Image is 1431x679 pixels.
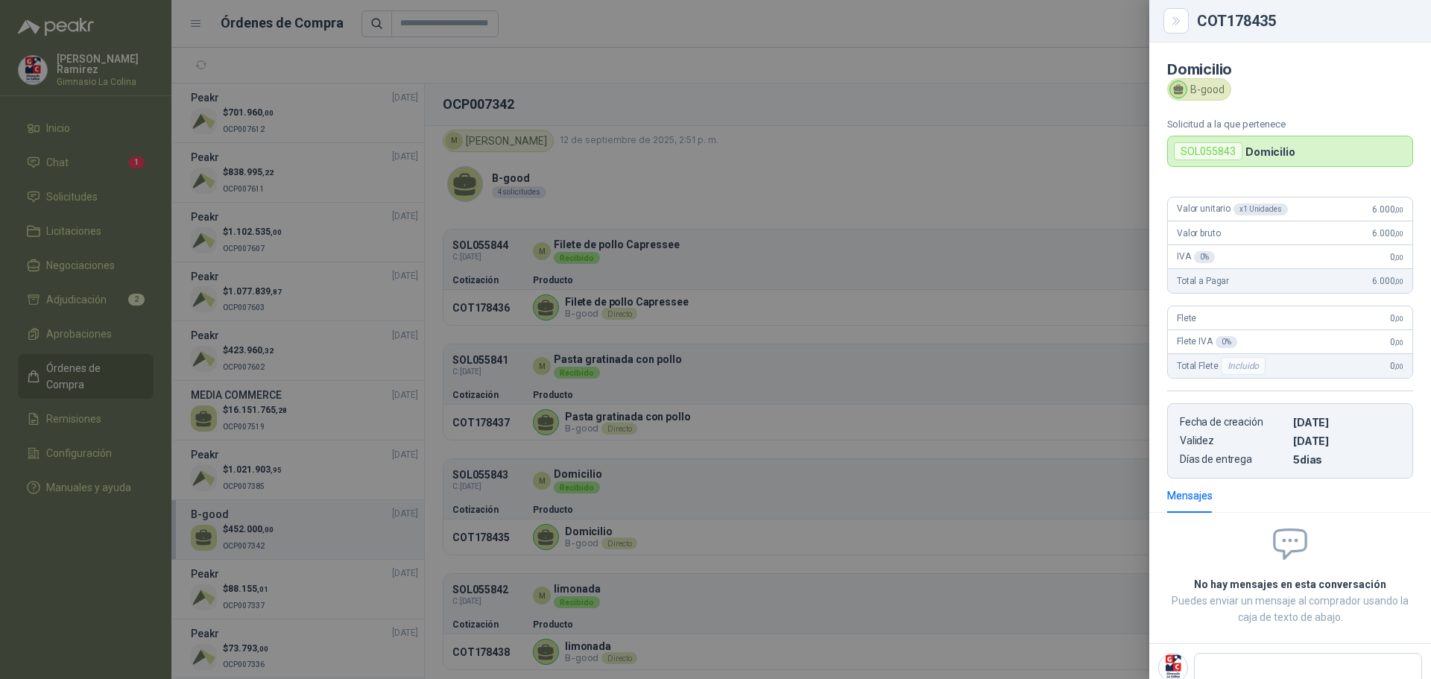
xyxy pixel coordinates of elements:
span: IVA [1177,251,1215,263]
span: Valor unitario [1177,203,1288,215]
span: Flete IVA [1177,336,1237,348]
span: ,00 [1394,230,1403,238]
div: COT178435 [1197,13,1413,28]
p: Puedes enviar un mensaje al comprador usando la caja de texto de abajo. [1167,593,1413,625]
button: Close [1167,12,1185,30]
span: ,00 [1394,253,1403,262]
p: Domicilio [1245,145,1295,158]
div: B-good [1167,78,1231,101]
p: Días de entrega [1180,453,1287,466]
span: 6.000 [1372,228,1403,239]
span: 0 [1390,313,1403,323]
span: 6.000 [1372,276,1403,286]
span: ,00 [1394,338,1403,347]
span: Total Flete [1177,357,1269,375]
div: x 1 Unidades [1233,203,1288,215]
p: Fecha de creación [1180,416,1287,429]
span: ,00 [1394,362,1403,370]
div: Mensajes [1167,487,1213,504]
p: 5 dias [1293,453,1400,466]
div: 0 % [1194,251,1216,263]
p: Solicitud a la que pertenece [1167,119,1413,130]
div: 0 % [1216,336,1237,348]
div: Incluido [1221,357,1266,375]
span: 0 [1390,337,1403,347]
p: [DATE] [1293,435,1400,447]
span: Valor bruto [1177,228,1220,239]
h4: Domicilio [1167,60,1413,78]
p: Validez [1180,435,1287,447]
span: ,00 [1394,315,1403,323]
span: ,00 [1394,277,1403,285]
span: Total a Pagar [1177,276,1229,286]
span: 0 [1390,361,1403,371]
span: 0 [1390,252,1403,262]
div: SOL055843 [1174,142,1242,160]
span: ,00 [1394,206,1403,214]
p: [DATE] [1293,416,1400,429]
span: Flete [1177,313,1196,323]
span: 6.000 [1372,204,1403,215]
h2: No hay mensajes en esta conversación [1167,576,1413,593]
